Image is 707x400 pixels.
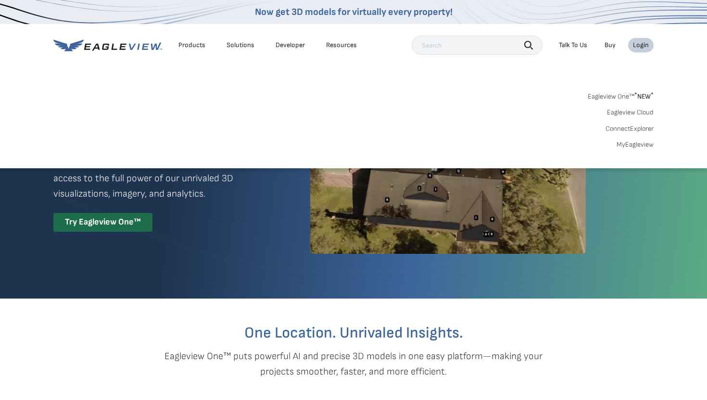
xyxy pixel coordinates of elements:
div: Products [178,41,205,50]
a: ConnectExplorer [606,125,654,133]
div: Login [633,41,649,50]
a: Now get 3D models for virtually every property! [255,6,453,18]
div: Talk To Us [559,41,587,50]
div: Resources [326,41,357,50]
div: Try Eagleview One™ [53,213,152,232]
input: Search [412,36,543,55]
p: A premium digital experience that provides seamless access to the full power of our unrivaled 3D ... [53,155,276,201]
a: Eagleview One™*NEW* [588,89,654,100]
div: Solutions [227,41,254,50]
a: Developer [276,41,305,50]
a: MyEagleview [617,140,654,149]
a: Eagleview Cloud [607,108,654,117]
h2: One Location. Unrivaled Insights. [61,325,646,341]
span: NEW [634,92,654,100]
a: Buy [605,41,616,50]
p: Eagleview One™ puts powerful AI and precise 3D models in one easy platform—making your projects s... [148,349,559,379]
